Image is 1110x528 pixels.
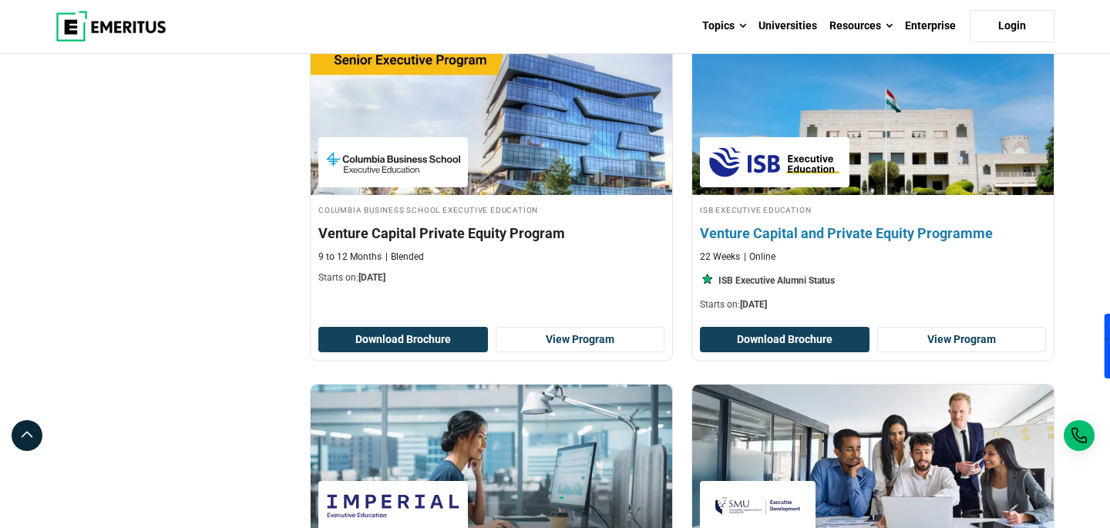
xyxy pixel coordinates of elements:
a: Login [970,10,1054,42]
p: Blended [385,251,424,264]
p: Online [744,251,775,264]
a: View Program [877,327,1047,353]
button: Download Brochure [318,327,488,353]
img: Venture Capital and Private Equity Programme | Online Finance Course [674,33,1072,203]
h4: Columbia Business School Executive Education [318,203,664,216]
h4: Venture Capital and Private Equity Programme [700,224,1046,243]
p: 9 to 12 Months [318,251,382,264]
h4: Venture Capital Private Equity Program [318,224,664,243]
h4: ISB Executive Education [700,203,1046,216]
span: [DATE] [358,272,385,283]
a: View Program [496,327,665,353]
a: Finance Course by Columbia Business School Executive Education - December 11, 2025 Columbia Busin... [311,41,672,292]
img: Imperial Executive Education [326,489,460,523]
img: ISB Executive Education [708,145,842,180]
img: Venture Capital Private Equity Program | Online Finance Course [311,41,672,195]
p: Starts on: [700,298,1046,311]
span: [DATE] [740,299,767,310]
p: ISB Executive Alumni Status [718,274,835,288]
img: Columbia Business School Executive Education [326,145,460,180]
img: Singapore Management University [708,489,808,523]
p: 22 Weeks [700,251,740,264]
a: Finance Course by ISB Executive Education - December 30, 2025 ISB Executive Education ISB Executi... [692,41,1054,319]
button: Download Brochure [700,327,869,353]
p: Starts on: [318,271,664,284]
